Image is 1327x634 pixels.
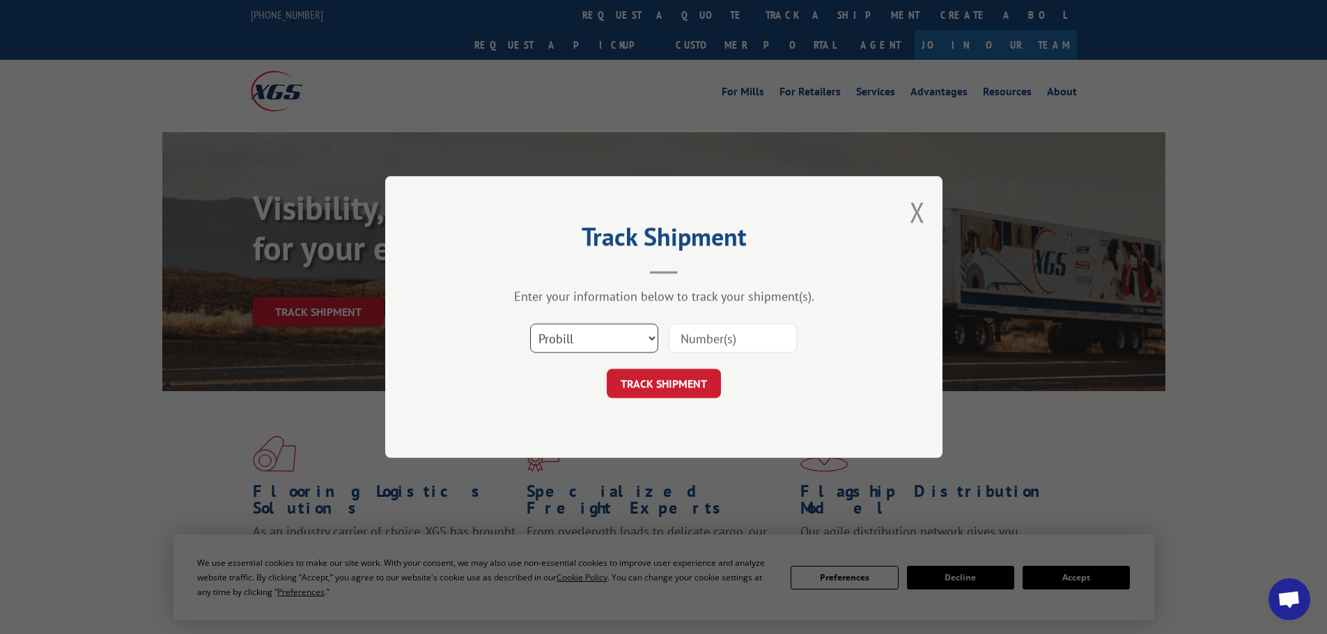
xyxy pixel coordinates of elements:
[455,288,873,304] div: Enter your information below to track your shipment(s).
[455,227,873,253] h2: Track Shipment
[669,324,797,353] input: Number(s)
[607,369,721,398] button: TRACK SHIPMENT
[1268,578,1310,620] div: Open chat
[910,193,925,230] button: Close modal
